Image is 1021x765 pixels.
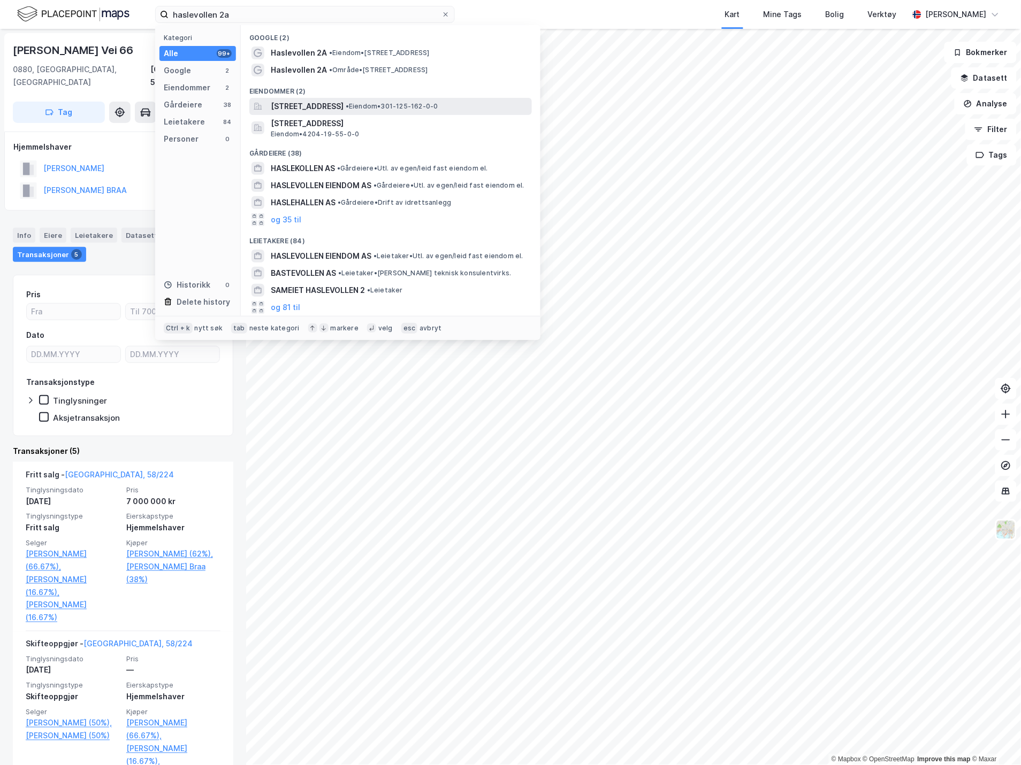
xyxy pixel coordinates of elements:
div: Tinglysninger [53,396,107,406]
div: [DATE] [26,495,120,508]
div: esc [401,323,418,334]
button: Tags [967,144,1017,166]
div: Personer [164,133,199,145]
div: Alle [164,47,178,60]
div: Transaksjoner (5) [13,445,233,458]
span: HASLEKOLLEN AS [271,162,335,175]
span: Haslevollen 2A [271,64,327,76]
div: 0 [223,135,232,143]
span: Kjøper [126,538,220,547]
div: 38 [223,101,232,109]
div: Ctrl + k [164,323,193,334]
span: Eiendom • [STREET_ADDRESS] [329,49,430,57]
div: Kontrollprogram for chat [967,714,1021,765]
button: og 35 til [271,213,301,226]
span: Eiendom • 4204-19-55-0-0 [271,130,359,138]
span: BASTEVOLLEN AS [271,267,336,280]
div: Datasett [121,228,162,243]
div: — [126,664,220,677]
div: Google (2) [241,25,540,44]
span: • [329,66,332,74]
a: [PERSON_NAME] (62%), [126,547,220,560]
span: Selger [26,538,120,547]
span: Eiendom • 301-125-162-0-0 [346,102,438,111]
div: Kart [725,8,740,21]
span: Pris [126,485,220,494]
span: Gårdeiere • Utl. av egen/leid fast eiendom el. [337,164,488,173]
a: [PERSON_NAME] (16.67%), [26,573,120,599]
span: Leietaker • Utl. av egen/leid fast eiendom el. [374,252,523,260]
div: Fritt salg - [26,468,174,485]
div: Transaksjoner [13,247,86,262]
span: Leietaker [367,286,403,295]
div: Eiere [40,228,66,243]
span: • [329,49,332,57]
div: Verktøy [868,8,897,21]
div: Delete history [177,296,230,308]
button: og 81 til [271,301,300,314]
span: • [367,286,370,294]
div: [PERSON_NAME] [926,8,987,21]
a: [PERSON_NAME] (16.67%) [26,599,120,624]
div: tab [231,323,247,334]
input: DD.MM.YYYY [126,346,219,362]
div: Pris [26,288,41,301]
span: • [346,102,349,110]
input: Fra [27,304,120,320]
span: • [374,252,377,260]
span: Område • [STREET_ADDRESS] [329,66,428,74]
span: Gårdeiere • Drift av idrettsanlegg [338,198,452,207]
a: OpenStreetMap [863,756,915,763]
img: logo.f888ab2527a4732fd821a326f86c7f29.svg [17,5,129,24]
span: Eierskapstype [126,512,220,521]
div: nytt søk [195,324,223,333]
div: 7 000 000 kr [126,495,220,508]
input: Til 7000000 [126,304,219,320]
input: Søk på adresse, matrikkel, gårdeiere, leietakere eller personer [169,6,441,22]
span: Haslevollen 2A [271,47,327,59]
a: [PERSON_NAME] (66.67%), [126,717,220,743]
a: [PERSON_NAME] (50%) [26,730,120,743]
div: Skifteoppgjør - [26,638,193,655]
div: Gårdeiere [164,98,202,111]
iframe: Chat Widget [967,714,1021,765]
a: [GEOGRAPHIC_DATA], 58/224 [65,470,174,479]
span: Tinglysningsdato [26,655,120,664]
div: neste kategori [249,324,300,333]
div: 5 [71,249,82,260]
img: Z [996,520,1016,540]
div: Info [13,228,35,243]
div: Fritt salg [26,521,120,534]
div: Hjemmelshaver [13,141,233,153]
div: [PERSON_NAME] Vei 66 [13,42,135,59]
span: Tinglysningstype [26,512,120,521]
span: • [337,164,340,172]
span: Leietaker • [PERSON_NAME] teknisk konsulentvirks. [338,269,512,277]
div: 84 [223,118,232,126]
div: Hjemmelshaver [126,521,220,534]
div: Google [164,64,191,77]
div: Gårdeiere (38) [241,141,540,160]
button: Tag [13,102,105,123]
div: Dato [26,329,44,342]
div: markere [331,324,359,333]
div: velg [378,324,393,333]
span: Eierskapstype [126,681,220,690]
div: Transaksjonstype [26,376,95,389]
div: Mine Tags [764,8,802,21]
a: [PERSON_NAME] Braa (38%) [126,560,220,586]
span: Gårdeiere • Utl. av egen/leid fast eiendom el. [374,181,524,190]
div: [GEOGRAPHIC_DATA], 58/224 [150,63,233,89]
button: Datasett [951,67,1017,89]
span: HASLEVOLLEN EIENDOM AS [271,250,371,262]
button: Analyse [955,93,1017,114]
div: Leietakere [164,115,205,128]
div: Leietakere (84) [241,228,540,248]
span: Tinglysningsdato [26,485,120,494]
a: [PERSON_NAME] (50%), [26,717,120,730]
span: Kjøper [126,708,220,717]
span: HASLEHALLEN AS [271,196,336,209]
div: 2 [223,83,232,92]
div: Hjemmelshaver [126,691,220,704]
span: Selger [26,708,120,717]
